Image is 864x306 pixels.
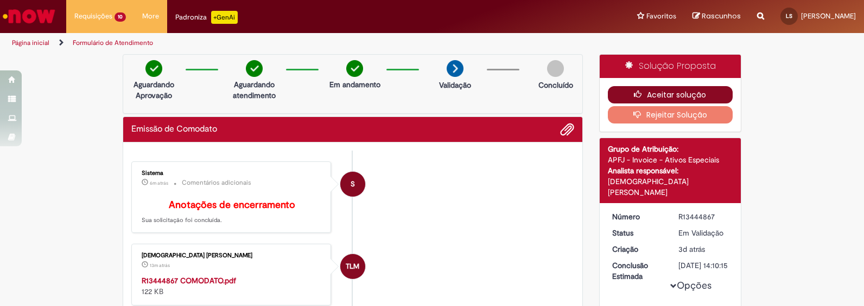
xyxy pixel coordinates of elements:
p: Sua solicitação foi concluída. [142,200,322,225]
p: Aguardando Aprovação [128,79,180,101]
div: R13444867 [678,211,729,222]
small: Comentários adicionais [182,178,251,187]
time: 27/08/2025 15:50:53 [150,262,170,269]
div: System [340,172,365,197]
a: Formulário de Atendimento [73,38,153,47]
span: 10 [115,12,126,22]
span: LS [786,12,792,19]
div: APFJ - Invoice - Ativos Especiais [608,154,733,165]
div: 25/08/2025 15:10:12 [678,244,729,255]
p: Em andamento [329,79,380,90]
div: 122 KB [142,275,322,297]
a: Rascunhos [693,11,741,22]
p: Concluído [538,80,573,90]
time: 27/08/2025 15:58:02 [150,180,168,186]
p: Aguardando atendimento [228,79,281,101]
img: img-circle-grey.png [547,60,564,77]
dt: Status [604,227,671,238]
h2: Emissão de Comodato Histórico de tíquete [131,125,217,134]
button: Adicionar anexos [560,122,574,136]
img: check-circle-green.png [246,60,263,77]
span: More [142,11,159,22]
div: Grupo de Atribuição: [608,144,733,154]
div: [DEMOGRAPHIC_DATA] [PERSON_NAME] [608,176,733,198]
dt: Conclusão Estimada [604,260,671,282]
b: Anotações de encerramento [169,199,295,211]
p: Validação [439,80,471,90]
span: Favoritos [646,11,676,22]
span: Rascunhos [702,11,741,21]
a: R13444867 COMODATO.pdf [142,276,236,285]
span: Requisições [74,11,112,22]
div: Sistema [142,170,322,177]
span: 6m atrás [150,180,168,186]
dt: Criação [604,244,671,255]
div: [DEMOGRAPHIC_DATA] [PERSON_NAME] [142,252,322,259]
div: Em Validação [678,227,729,238]
p: +GenAi [211,11,238,24]
img: arrow-next.png [447,60,463,77]
span: TLM [346,253,359,279]
div: [DATE] 14:10:15 [678,260,729,271]
div: Solução Proposta [600,55,741,78]
img: ServiceNow [1,5,57,27]
button: Rejeitar Solução [608,106,733,123]
a: Página inicial [12,38,49,47]
div: Analista responsável: [608,165,733,176]
img: check-circle-green.png [346,60,363,77]
img: check-circle-green.png [145,60,162,77]
dt: Número [604,211,671,222]
div: Thais Luppe Marias Santos [340,254,365,279]
span: 13m atrás [150,262,170,269]
span: [PERSON_NAME] [801,11,856,21]
span: 3d atrás [678,244,705,254]
ul: Trilhas de página [8,33,568,53]
div: Padroniza [175,11,238,24]
span: S [351,171,355,197]
time: 25/08/2025 15:10:12 [678,244,705,254]
button: Aceitar solução [608,86,733,103]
